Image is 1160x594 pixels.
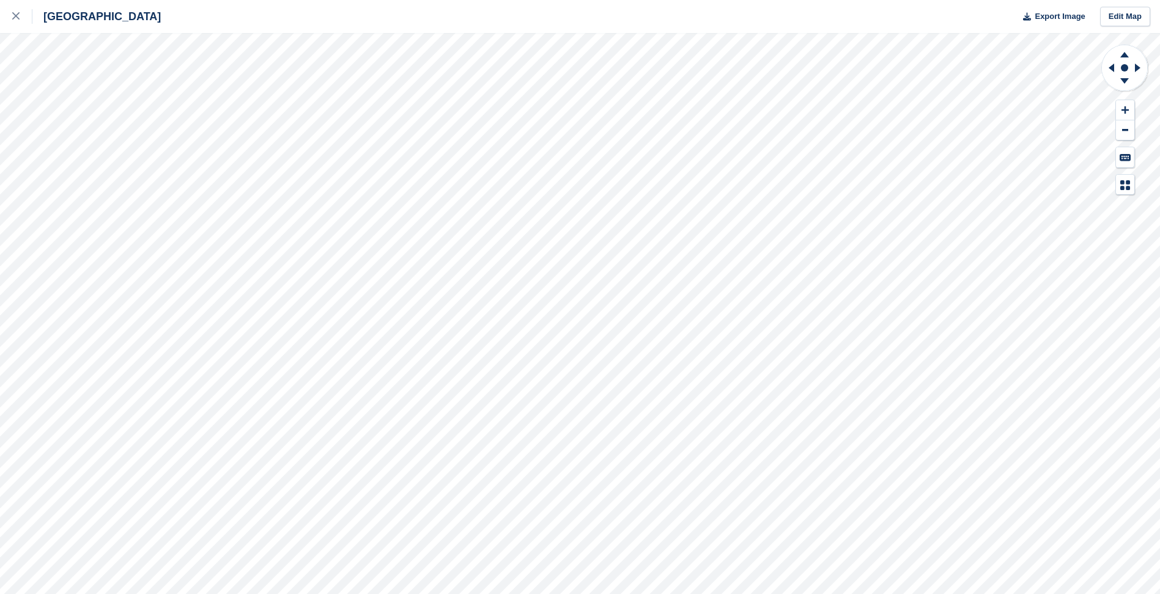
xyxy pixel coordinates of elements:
button: Map Legend [1116,175,1134,195]
button: Export Image [1016,7,1085,27]
a: Edit Map [1100,7,1150,27]
button: Zoom In [1116,100,1134,120]
button: Zoom Out [1116,120,1134,141]
span: Export Image [1035,10,1085,23]
div: [GEOGRAPHIC_DATA] [32,9,161,24]
button: Keyboard Shortcuts [1116,147,1134,167]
